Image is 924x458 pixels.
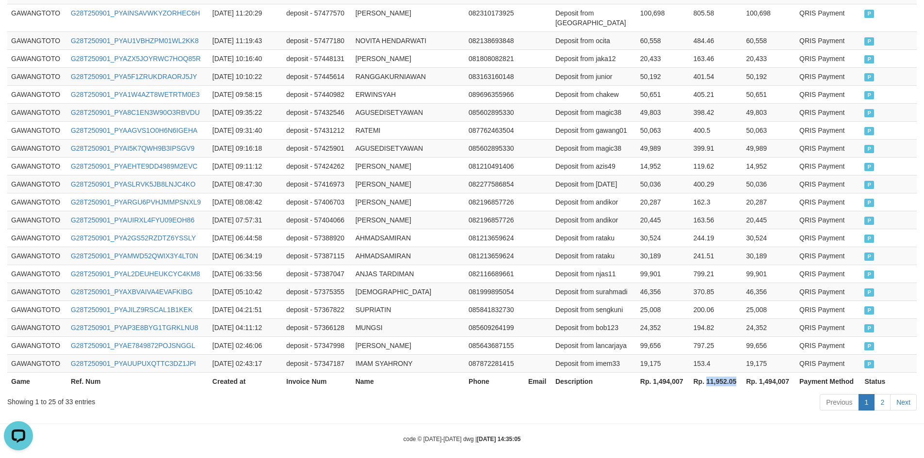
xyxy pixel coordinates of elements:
[636,229,690,247] td: 30,524
[874,394,891,411] a: 2
[795,265,860,283] td: QRIS Payment
[690,139,743,157] td: 399.91
[551,67,636,85] td: Deposit from junior
[465,265,524,283] td: 082116689661
[636,336,690,354] td: 99,656
[209,193,282,211] td: [DATE] 08:08:42
[282,67,351,85] td: deposit - 57445614
[71,144,195,152] a: G28T250901_PYAI5K7QWH9B3IPSGV9
[690,157,743,175] td: 119.62
[742,354,795,372] td: 19,175
[209,139,282,157] td: [DATE] 09:16:18
[7,336,67,354] td: GAWANGTOTO
[742,265,795,283] td: 99,901
[352,336,465,354] td: [PERSON_NAME]
[690,211,743,229] td: 163.56
[795,372,860,390] th: Payment Method
[636,121,690,139] td: 50,063
[352,372,465,390] th: Name
[742,283,795,300] td: 46,356
[864,163,874,171] span: PAID
[209,265,282,283] td: [DATE] 06:33:56
[551,229,636,247] td: Deposit from rataku
[465,4,524,32] td: 082310173925
[352,265,465,283] td: ANJAS TARDIMAN
[282,372,351,390] th: Invoice Num
[551,157,636,175] td: Deposit from azis49
[864,217,874,225] span: PAID
[690,265,743,283] td: 799.21
[636,85,690,103] td: 50,651
[7,85,67,103] td: GAWANGTOTO
[690,229,743,247] td: 244.19
[636,157,690,175] td: 14,952
[551,265,636,283] td: Deposit from njas11
[465,193,524,211] td: 082196857726
[71,324,198,332] a: G28T250901_PYAP3E8BYG1TGRKLNU8
[551,318,636,336] td: Deposit from bob123
[282,175,351,193] td: deposit - 57416973
[7,49,67,67] td: GAWANGTOTO
[742,175,795,193] td: 50,036
[71,252,198,260] a: G28T250901_PYAMWD52QWIX3Y4LT0N
[690,175,743,193] td: 400.29
[477,436,520,442] strong: [DATE] 14:35:05
[7,229,67,247] td: GAWANGTOTO
[465,157,524,175] td: 081210491406
[7,193,67,211] td: GAWANGTOTO
[7,354,67,372] td: GAWANGTOTO
[636,354,690,372] td: 19,175
[795,32,860,49] td: QRIS Payment
[795,300,860,318] td: QRIS Payment
[352,103,465,121] td: AGUSEDISETYAWAN
[636,318,690,336] td: 24,352
[71,360,196,367] a: G28T250901_PYAUUPUXQTTC3DZ1JPI
[465,175,524,193] td: 082277586854
[795,139,860,157] td: QRIS Payment
[71,9,200,17] a: G28T250901_PYAINSAVWKYZORHEC6H
[71,55,201,63] a: G28T250901_PYAZX5JOYRWC7HOQ85R
[465,103,524,121] td: 085602895330
[690,372,743,390] th: Rp. 11,952.05
[71,73,197,80] a: G28T250901_PYA5F1ZRUKDRAORJ5JY
[465,300,524,318] td: 085841832730
[71,342,195,349] a: G28T250901_PYAE7849872POJSNGGL
[690,121,743,139] td: 400.5
[465,32,524,49] td: 082138693848
[352,67,465,85] td: RANGGAKURNIAWAN
[551,336,636,354] td: Deposit from lancarjaya
[742,32,795,49] td: 60,558
[742,193,795,211] td: 20,287
[551,283,636,300] td: Deposit from surahmadi
[864,306,874,315] span: PAID
[71,109,200,116] a: G28T250901_PYA8C1EN3W90O3RBVDU
[795,354,860,372] td: QRIS Payment
[860,372,917,390] th: Status
[7,157,67,175] td: GAWANGTOTO
[465,247,524,265] td: 081213659624
[465,139,524,157] td: 085602895330
[209,211,282,229] td: [DATE] 07:57:31
[465,283,524,300] td: 081999895054
[7,139,67,157] td: GAWANGTOTO
[352,139,465,157] td: AGUSEDISETYAWAN
[864,55,874,63] span: PAID
[352,157,465,175] td: [PERSON_NAME]
[7,247,67,265] td: GAWANGTOTO
[864,324,874,332] span: PAID
[551,247,636,265] td: Deposit from rataku
[551,32,636,49] td: Deposit from ocita
[636,283,690,300] td: 46,356
[864,145,874,153] span: PAID
[465,336,524,354] td: 085643687155
[282,336,351,354] td: deposit - 57347998
[636,247,690,265] td: 30,189
[71,162,197,170] a: G28T250901_PYAEHTE9DD4989M2EVC
[465,318,524,336] td: 085609264199
[795,247,860,265] td: QRIS Payment
[864,109,874,117] span: PAID
[795,336,860,354] td: QRIS Payment
[864,360,874,368] span: PAID
[352,32,465,49] td: NOVITA HENDARWATI
[795,49,860,67] td: QRIS Payment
